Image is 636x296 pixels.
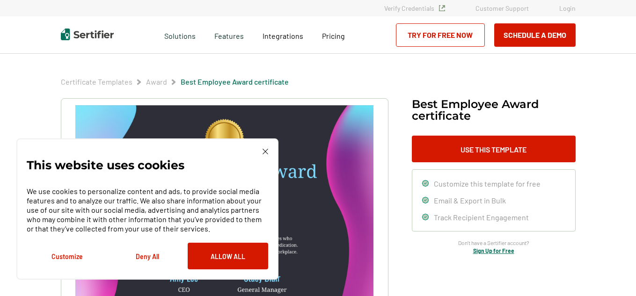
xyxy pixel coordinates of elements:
a: Integrations [263,29,303,41]
span: Certificate Templates [61,77,132,87]
a: Best Employee Award certificate​ [181,77,289,86]
p: This website uses cookies [27,160,184,170]
span: Features [214,29,244,41]
button: Schedule a Demo [494,23,576,47]
span: Integrations [263,31,303,40]
span: Track Recipient Engagement [434,213,529,222]
img: Sertifier | Digital Credentialing Platform [61,29,114,40]
span: Customize this template for free [434,179,541,188]
a: Award [146,77,167,86]
span: Don’t have a Sertifier account? [458,238,529,247]
button: Deny All [107,243,188,269]
div: Breadcrumb [61,77,289,87]
span: Solutions [164,29,196,41]
a: Verify Credentials [384,4,445,12]
button: Allow All [188,243,268,269]
a: Customer Support [475,4,529,12]
a: Certificate Templates [61,77,132,86]
button: Customize [27,243,107,269]
a: Pricing [322,29,345,41]
h1: Best Employee Award certificate​ [412,98,576,122]
img: Cookie Popup Close [263,149,268,154]
span: Best Employee Award certificate​ [181,77,289,87]
a: Sign Up for Free [473,247,514,254]
img: Verified [439,5,445,11]
button: Use This Template [412,136,576,162]
p: We use cookies to personalize content and ads, to provide social media features and to analyze ou... [27,187,268,233]
span: Email & Export in Bulk [434,196,506,205]
a: Login [559,4,576,12]
span: Award [146,77,167,87]
span: Pricing [322,31,345,40]
a: Try for Free Now [396,23,485,47]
